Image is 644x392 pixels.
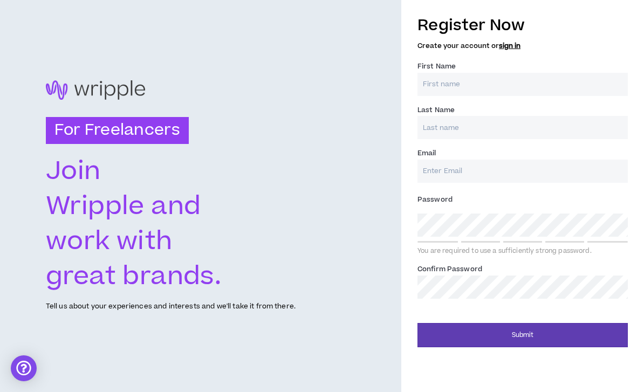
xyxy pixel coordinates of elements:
text: Wripple and [46,188,201,224]
input: Last name [417,116,628,139]
span: Password [417,195,453,204]
h3: Register Now [417,14,628,37]
input: First name [417,73,628,96]
label: Last Name [417,101,455,119]
text: Join [46,153,101,189]
label: Email [417,145,436,162]
text: work with [46,223,173,259]
div: Open Intercom Messenger [11,355,37,381]
label: First Name [417,58,456,75]
div: You are required to use a sufficiently strong password. [417,247,628,256]
label: Confirm Password [417,260,482,278]
button: Submit [417,323,628,347]
input: Enter Email [417,160,628,183]
h3: For Freelancers [46,117,189,144]
text: great brands. [46,258,222,294]
a: sign in [499,41,520,51]
h5: Create your account or [417,42,628,50]
p: Tell us about your experiences and interests and we'll take it from there. [46,301,296,312]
